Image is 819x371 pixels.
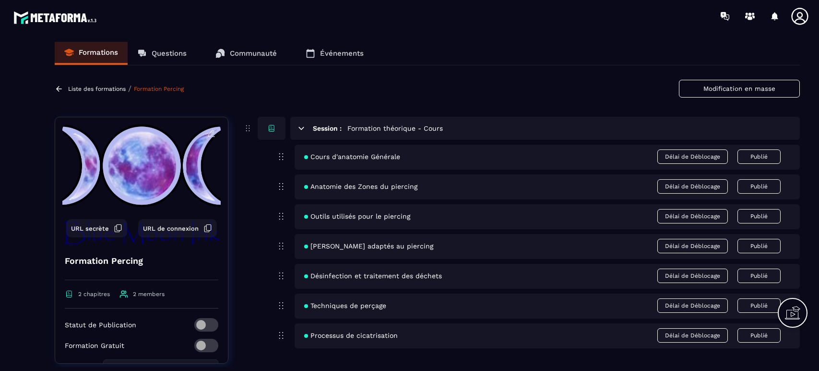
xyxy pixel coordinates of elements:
[66,219,127,237] button: URL secrète
[304,153,400,161] span: Cours d'anatomie Générale
[13,9,100,26] img: logo
[78,291,110,297] span: 2 chapitres
[304,183,417,190] span: Anatomie des Zones du piercing
[737,209,781,223] button: Publié
[230,49,277,58] p: Communauté
[320,49,364,58] p: Événements
[657,149,728,164] span: Délai de Déblocage
[304,212,410,220] span: Outils utilisés pour le piercing
[737,239,781,253] button: Publié
[737,269,781,283] button: Publié
[737,328,781,343] button: Publié
[657,239,728,253] span: Délai de Déblocage
[657,179,728,194] span: Délai de Déblocage
[657,328,728,343] span: Délai de Déblocage
[68,86,126,92] a: Liste des formations
[657,269,728,283] span: Délai de Déblocage
[737,179,781,194] button: Publié
[62,124,221,245] img: background
[657,298,728,313] span: Délai de Déblocage
[65,342,124,349] p: Formation Gratuit
[138,219,217,237] button: URL de connexion
[79,48,118,57] p: Formations
[737,298,781,313] button: Publié
[128,42,196,65] a: Questions
[143,225,199,232] span: URL de connexion
[737,149,781,164] button: Publié
[304,302,386,309] span: Techniques de perçage
[55,42,128,65] a: Formations
[657,209,728,223] span: Délai de Déblocage
[128,84,131,93] span: /
[133,291,165,297] span: 2 members
[206,42,286,65] a: Communauté
[304,272,442,280] span: Désinfection et traitement des déchets
[313,124,342,132] h6: Session :
[296,42,373,65] a: Événements
[134,86,184,92] a: Formation Percing
[304,332,398,339] span: Processus de cicatrisation
[152,49,187,58] p: Questions
[65,254,143,268] h4: Formation Percing
[304,242,433,250] span: [PERSON_NAME] adaptés au piercing
[71,225,109,232] span: URL secrète
[65,321,136,329] p: Statut de Publication
[347,124,443,133] h5: Formation théorique - Cours
[679,80,800,98] button: Modification en masse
